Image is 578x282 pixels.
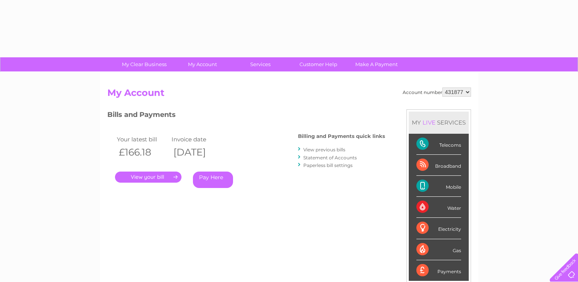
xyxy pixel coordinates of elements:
[416,218,461,239] div: Electricity
[421,119,437,126] div: LIVE
[416,239,461,260] div: Gas
[171,57,234,71] a: My Account
[107,88,471,102] h2: My Account
[115,134,170,144] td: Your latest bill
[170,144,225,160] th: [DATE]
[403,88,471,97] div: Account number
[229,57,292,71] a: Services
[416,260,461,281] div: Payments
[107,109,385,123] h3: Bills and Payments
[287,57,350,71] a: Customer Help
[416,197,461,218] div: Water
[416,134,461,155] div: Telecoms
[409,112,469,133] div: MY SERVICES
[416,155,461,176] div: Broadband
[416,176,461,197] div: Mobile
[303,162,353,168] a: Paperless bill settings
[170,134,225,144] td: Invoice date
[303,147,345,152] a: View previous bills
[193,172,233,188] a: Pay Here
[303,155,357,160] a: Statement of Accounts
[113,57,176,71] a: My Clear Business
[298,133,385,139] h4: Billing and Payments quick links
[115,144,170,160] th: £166.18
[115,172,181,183] a: .
[345,57,408,71] a: Make A Payment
